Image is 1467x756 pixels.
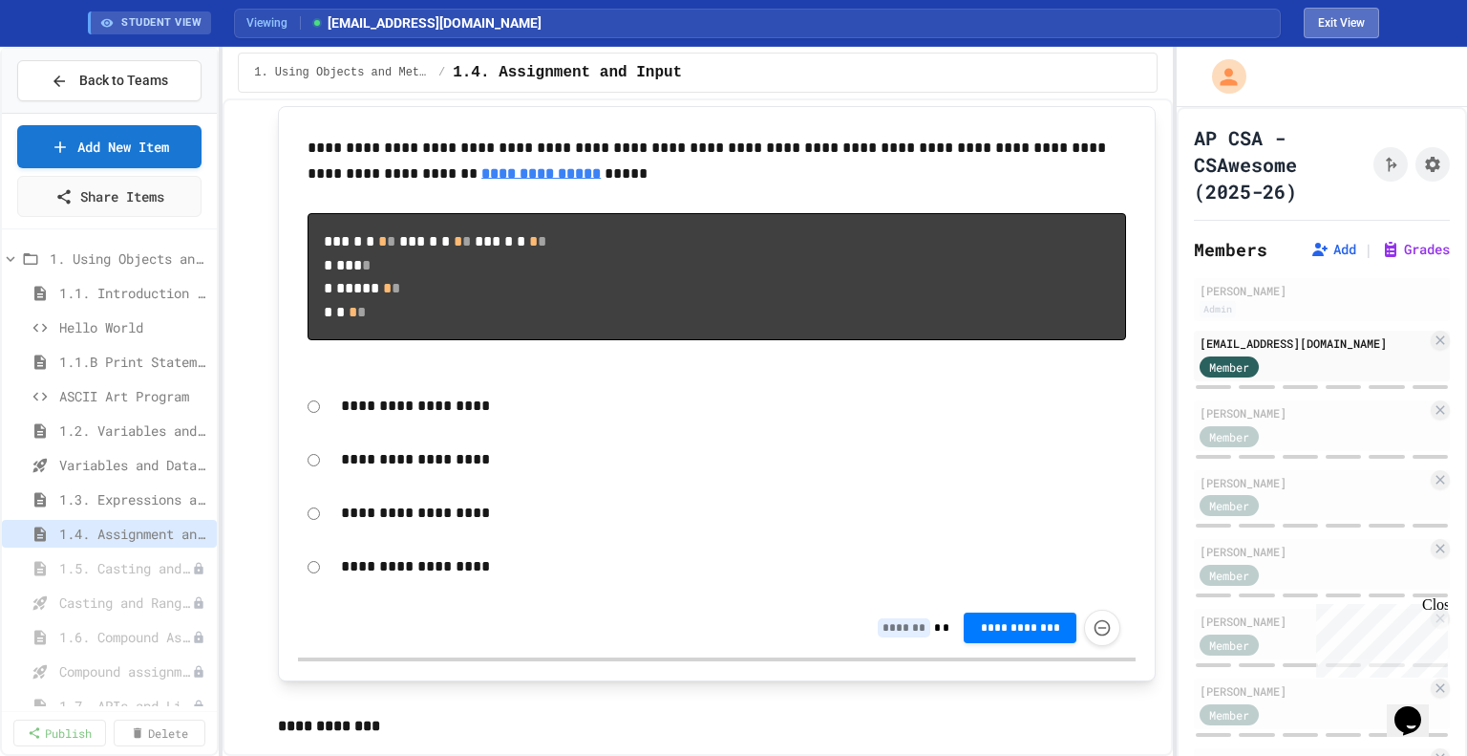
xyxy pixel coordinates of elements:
div: [PERSON_NAME] [1200,613,1427,630]
h1: AP CSA - CSAwesome (2025-26) [1194,124,1366,205]
span: Casting and Ranges of variables - Quiz [59,593,192,613]
div: [PERSON_NAME] [1200,543,1427,560]
span: 1.1. Introduction to Algorithms, Programming, and Compilers [59,283,209,303]
span: Member [1209,428,1249,445]
span: 1.5. Casting and Ranges of Values [59,558,192,578]
a: Delete [114,720,206,746]
button: Exit student view [1304,8,1379,38]
span: 1.7. APIs and Libraries [59,696,192,716]
span: Back to Teams [79,71,168,91]
div: [EMAIL_ADDRESS][DOMAIN_NAME] [1200,335,1427,352]
div: Unpublished [192,631,205,644]
div: [PERSON_NAME] [1200,682,1427,700]
iframe: chat widget [1308,596,1448,678]
span: 1.4. Assignment and Input [59,524,209,544]
a: Share Items [17,176,202,217]
div: Unpublished [192,700,205,713]
span: Member [1209,706,1249,724]
span: 1.2. Variables and Data Types [59,421,209,441]
button: Grades [1381,240,1450,259]
span: | [1364,238,1373,261]
span: [EMAIL_ADDRESS][DOMAIN_NAME] [310,13,542,33]
span: Member [1209,497,1249,514]
button: Add [1310,240,1356,259]
span: Hello World [59,317,209,337]
div: My Account [1192,54,1251,98]
a: Publish [13,720,106,746]
span: ASCII Art Program [59,386,209,406]
span: 1.6. Compound Assignment Operators [59,627,192,647]
span: Variables and Data Types - Quiz [59,455,209,475]
div: Chat with us now!Close [8,8,132,121]
span: Member [1209,358,1249,376]
button: Assignment Settings [1415,147,1450,182]
span: Member [1209,567,1249,584]
span: 1. Using Objects and Methods [50,248,209,269]
div: Unpublished [192,562,205,575]
span: STUDENT VIEW [121,15,202,32]
span: Viewing [246,14,301,32]
div: Unpublished [192,596,205,610]
button: Force resubmission of student's answer (Admin only) [1084,610,1120,646]
div: [PERSON_NAME] [1200,404,1427,421]
span: 1.1.B Print Statements [59,352,209,372]
h2: Members [1194,236,1267,263]
span: 1.4. Assignment and Input [453,61,682,84]
div: Unpublished [192,665,205,679]
span: 1. Using Objects and Methods [254,65,431,80]
a: Add New Item [17,125,202,168]
span: / [438,65,445,80]
div: [PERSON_NAME] [1200,474,1427,491]
button: Back to Teams [17,60,202,101]
span: Member [1209,637,1249,654]
button: Click to see fork details [1373,147,1408,182]
div: Admin [1200,301,1236,317]
iframe: chat widget [1387,680,1448,737]
div: [PERSON_NAME] [1200,282,1444,299]
span: 1.3. Expressions and Output [New] [59,489,209,509]
span: Compound assignment operators - Quiz [59,661,192,681]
